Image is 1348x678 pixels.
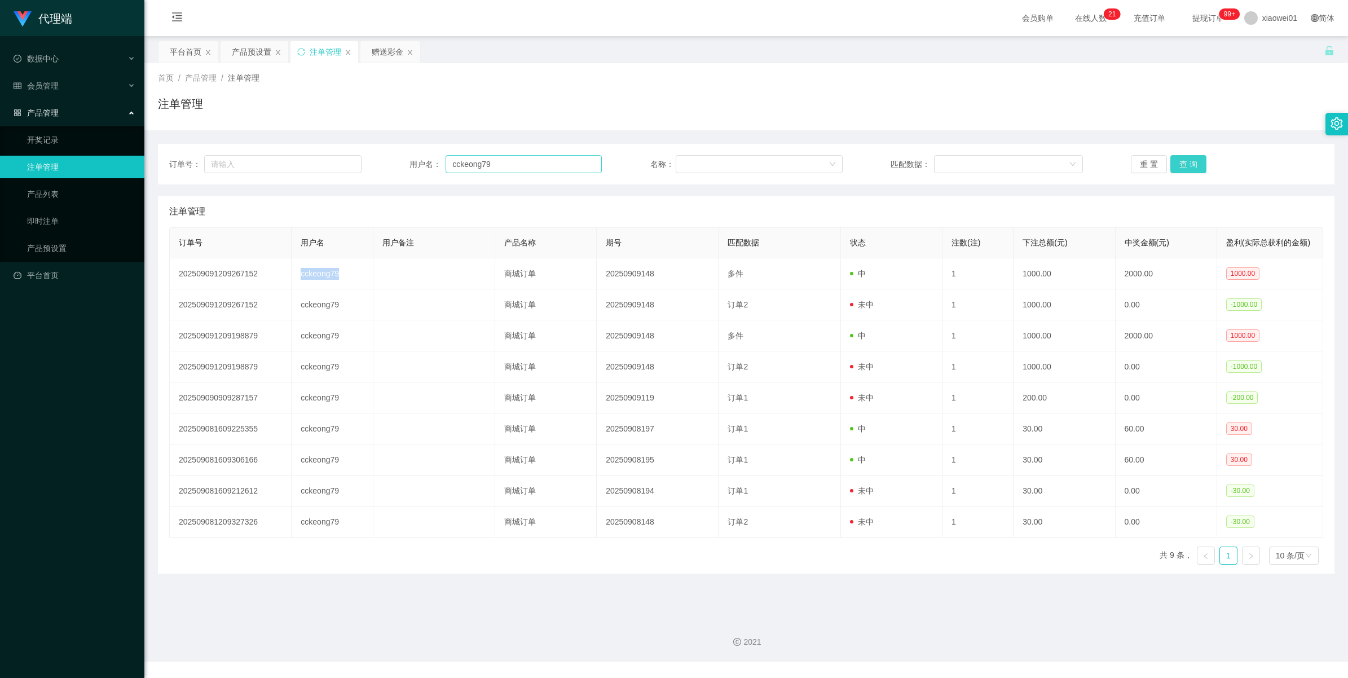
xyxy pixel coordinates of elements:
[14,81,59,90] span: 会员管理
[1014,258,1115,289] td: 1000.00
[1226,454,1252,466] span: 30.00
[14,264,135,287] a: 图标: dashboard平台首页
[153,636,1339,648] div: 2021
[495,258,597,289] td: 商城订单
[597,476,719,507] td: 20250908194
[27,183,135,205] a: 产品列表
[1014,320,1115,351] td: 1000.00
[495,289,597,320] td: 商城订单
[728,486,748,495] span: 订单1
[1219,547,1237,565] li: 1
[1116,382,1217,413] td: 0.00
[942,413,1014,444] td: 1
[292,351,373,382] td: cckeong79
[1116,476,1217,507] td: 0.00
[170,258,292,289] td: 202509091209267152
[292,382,373,413] td: cckeong79
[597,289,719,320] td: 20250909148
[728,331,743,340] span: 多件
[850,393,874,402] span: 未中
[733,638,741,646] i: 图标: copyright
[728,455,748,464] span: 订单1
[495,413,597,444] td: 商城订单
[1108,8,1112,20] p: 2
[942,444,1014,476] td: 1
[1226,422,1252,435] span: 30.00
[850,331,866,340] span: 中
[27,156,135,178] a: 注单管理
[310,41,341,63] div: 注单管理
[850,424,866,433] span: 中
[942,382,1014,413] td: 1
[728,269,743,278] span: 多件
[1116,320,1217,351] td: 2000.00
[170,351,292,382] td: 202509091209198879
[606,238,622,247] span: 期号
[179,238,202,247] span: 订单号
[951,238,980,247] span: 注数(注)
[292,258,373,289] td: cckeong79
[1226,391,1258,404] span: -200.00
[728,393,748,402] span: 订单1
[891,159,934,170] span: 匹配数据：
[1069,161,1076,169] i: 图标: down
[597,382,719,413] td: 20250909119
[728,517,748,526] span: 订单2
[495,507,597,538] td: 商城订单
[728,424,748,433] span: 订单1
[942,289,1014,320] td: 1
[1242,547,1260,565] li: 下一页
[409,159,446,170] span: 用户名：
[728,362,748,371] span: 订单2
[597,320,719,351] td: 20250909148
[1023,238,1067,247] span: 下注总额(元)
[650,159,676,170] span: 名称：
[372,41,403,63] div: 赠送彩金
[597,413,719,444] td: 20250908197
[14,14,72,23] a: 代理端
[1116,351,1217,382] td: 0.00
[446,155,602,173] input: 请输入
[292,413,373,444] td: cckeong79
[232,41,271,63] div: 产品预设置
[301,238,324,247] span: 用户名
[27,210,135,232] a: 即时注单
[1014,476,1115,507] td: 30.00
[292,289,373,320] td: cckeong79
[1116,444,1217,476] td: 60.00
[942,320,1014,351] td: 1
[1014,413,1115,444] td: 30.00
[14,108,59,117] span: 产品管理
[1226,516,1254,528] span: -30.00
[597,507,719,538] td: 20250908148
[1112,8,1116,20] p: 1
[850,517,874,526] span: 未中
[1226,298,1262,311] span: -1000.00
[297,48,305,56] i: 图标: sync
[170,41,201,63] div: 平台首页
[1248,553,1254,560] i: 图标: right
[1116,413,1217,444] td: 60.00
[14,54,59,63] span: 数据中心
[597,258,719,289] td: 20250909148
[1014,507,1115,538] td: 30.00
[597,351,719,382] td: 20250909148
[170,476,292,507] td: 202509081609212612
[1014,289,1115,320] td: 1000.00
[1226,238,1310,247] span: 盈利(实际总获利的金额)
[1014,382,1115,413] td: 200.00
[504,238,536,247] span: 产品名称
[495,320,597,351] td: 商城订单
[205,49,212,56] i: 图标: close
[1131,155,1167,173] button: 重 置
[1324,46,1334,56] i: 图标: unlock
[495,351,597,382] td: 商城订单
[170,320,292,351] td: 202509091209198879
[204,155,362,173] input: 请输入
[1226,267,1259,280] span: 1000.00
[1220,547,1237,564] a: 1
[185,73,217,82] span: 产品管理
[942,258,1014,289] td: 1
[178,73,180,82] span: /
[850,486,874,495] span: 未中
